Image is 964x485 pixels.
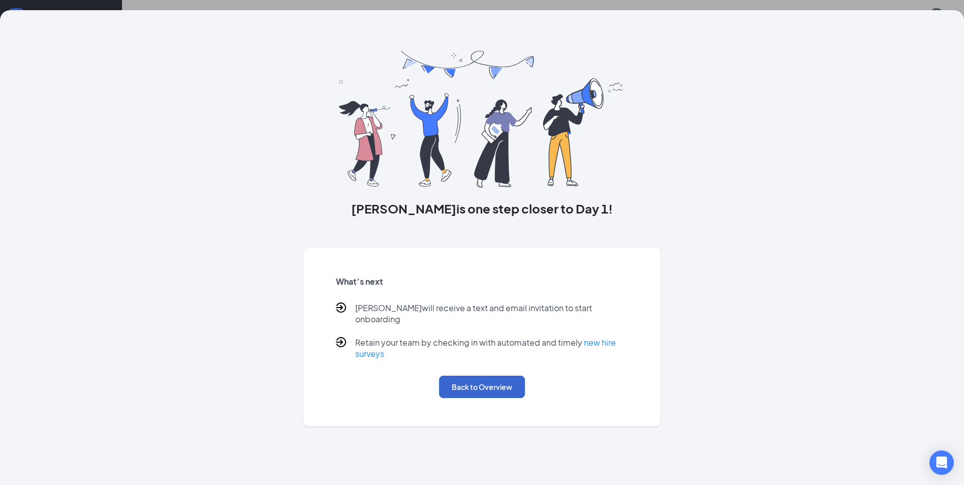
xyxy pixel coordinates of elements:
p: [PERSON_NAME] will receive a text and email invitation to start onboarding [355,302,629,325]
button: Back to Overview [439,376,525,398]
p: Retain your team by checking in with automated and timely [355,337,629,359]
h5: What’s next [336,276,629,287]
div: Open Intercom Messenger [929,450,954,475]
a: new hire surveys [355,337,616,359]
h3: [PERSON_NAME] is one step closer to Day 1! [303,200,661,217]
img: you are all set [339,51,625,188]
